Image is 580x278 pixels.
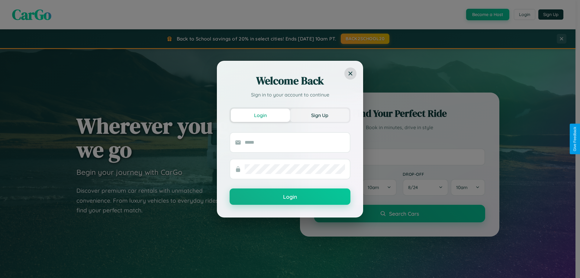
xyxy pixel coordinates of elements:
[230,91,350,98] p: Sign in to your account to continue
[230,74,350,88] h2: Welcome Back
[290,109,349,122] button: Sign Up
[573,127,577,151] div: Give Feedback
[230,188,350,205] button: Login
[231,109,290,122] button: Login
